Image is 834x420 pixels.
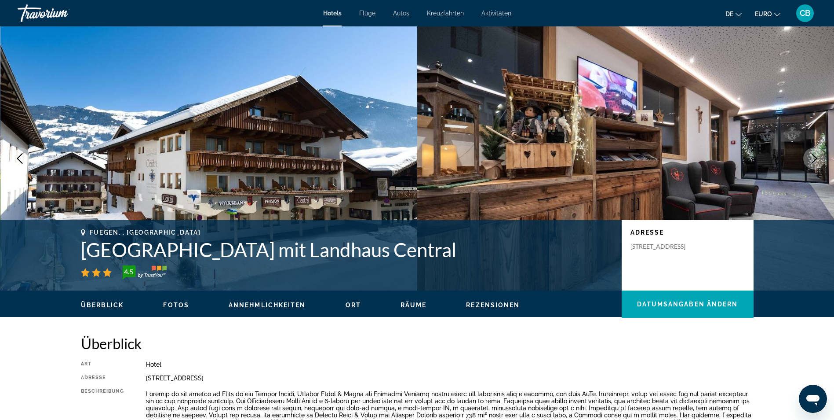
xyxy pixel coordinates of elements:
[229,301,306,309] button: Annehmlichkeiten
[481,10,511,17] a: Aktivitäten
[123,265,167,280] img: TrustYou guest rating badge
[229,302,306,309] span: Annehmlichkeiten
[346,302,361,309] span: Ort
[9,147,31,169] button: Vorheriges Bild
[630,229,745,236] p: Adresse
[18,2,106,25] a: Travorium
[146,361,754,368] div: Hotel
[393,10,409,17] a: Autos
[346,301,361,309] button: Ort
[755,11,772,18] span: EURO
[799,385,827,413] iframe: Schaltfläche zum Öffnen des Messaging-Fensters
[725,11,733,18] span: De
[427,10,464,17] a: Kreuzfahrten
[81,302,124,309] span: Überblick
[466,302,520,309] span: Rezensionen
[81,361,124,368] div: Art
[81,301,124,309] button: Überblick
[803,147,825,169] button: Nächstes Bild
[401,301,427,309] button: Räume
[466,301,520,309] button: Rezensionen
[90,229,201,236] span: Fuegen, , [GEOGRAPHIC_DATA]
[725,7,742,20] button: Sprache ändern
[163,301,189,309] button: Fotos
[81,238,613,261] h1: [GEOGRAPHIC_DATA] mit Landhaus Central
[622,291,754,318] button: Datumsangaben ändern
[81,335,754,352] h2: Überblick
[637,301,738,308] span: Datumsangaben ändern
[323,10,342,17] a: Hotels
[755,7,780,20] button: Währung ändern
[163,302,189,309] span: Fotos
[120,266,138,277] div: 4.5
[81,375,124,382] div: Adresse
[359,10,375,17] a: Flüge
[146,375,754,382] div: [STREET_ADDRESS]
[800,9,810,18] span: CB
[794,4,816,22] button: Benutzermenü
[401,302,427,309] span: Räume
[630,243,701,251] p: [STREET_ADDRESS]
